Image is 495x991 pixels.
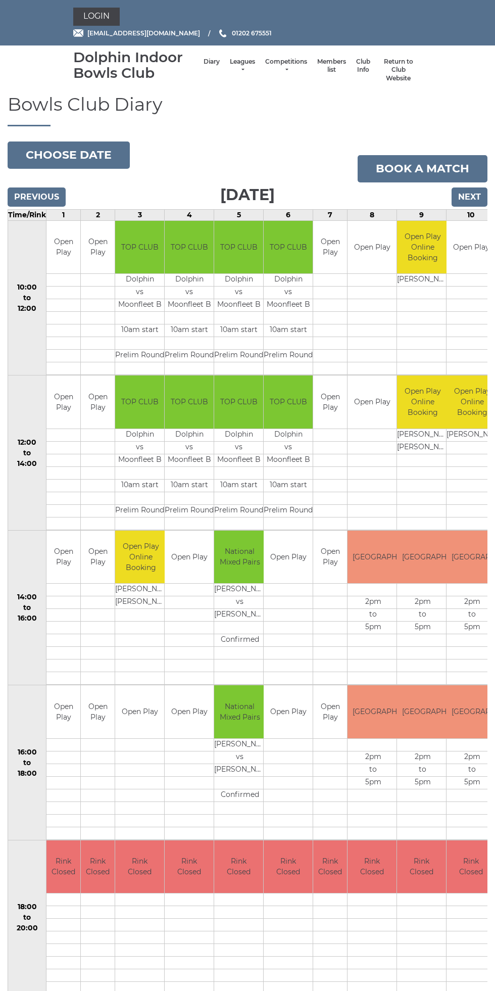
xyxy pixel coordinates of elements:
[397,622,448,634] td: 5pm
[264,840,313,893] td: Rink Closed
[264,531,313,584] td: Open Play
[348,751,399,764] td: 2pm
[214,375,263,429] td: TOP CLUB
[165,441,214,454] td: vs
[214,221,263,274] td: TOP CLUB
[214,609,265,622] td: [PERSON_NAME]
[397,596,448,609] td: 2pm
[348,622,399,634] td: 5pm
[165,504,214,517] td: Prelim Round
[214,789,265,801] td: Confirmed
[115,584,166,596] td: [PERSON_NAME]
[46,840,80,893] td: Rink Closed
[115,685,164,738] td: Open Play
[214,454,263,466] td: Moonfleet B
[264,209,313,220] td: 6
[115,840,164,893] td: Rink Closed
[214,324,263,337] td: 10am start
[115,531,166,584] td: Open Play Online Booking
[81,221,115,274] td: Open Play
[165,221,214,274] td: TOP CLUB
[165,375,214,429] td: TOP CLUB
[264,324,313,337] td: 10am start
[264,375,313,429] td: TOP CLUB
[46,221,80,274] td: Open Play
[115,209,165,220] td: 3
[214,634,265,647] td: Confirmed
[115,299,164,312] td: Moonfleet B
[214,299,263,312] td: Moonfleet B
[115,429,164,441] td: Dolphin
[348,531,399,584] td: [GEOGRAPHIC_DATA]
[115,596,166,609] td: [PERSON_NAME]
[214,287,263,299] td: vs
[165,299,214,312] td: Moonfleet B
[87,29,200,37] span: [EMAIL_ADDRESS][DOMAIN_NAME]
[264,479,313,492] td: 10am start
[348,764,399,776] td: to
[358,155,487,182] a: Book a match
[81,685,115,738] td: Open Play
[397,751,448,764] td: 2pm
[317,58,346,74] a: Members list
[214,764,265,776] td: [PERSON_NAME]
[264,429,313,441] td: Dolphin
[115,441,164,454] td: vs
[218,28,272,38] a: Phone us 01202 675551
[264,287,313,299] td: vs
[214,596,265,609] td: vs
[8,685,46,840] td: 16:00 to 18:00
[356,58,370,74] a: Club Info
[452,187,487,207] input: Next
[397,274,448,287] td: [PERSON_NAME]
[230,58,255,74] a: Leagues
[264,441,313,454] td: vs
[264,221,313,274] td: TOP CLUB
[214,209,264,220] td: 5
[46,531,80,584] td: Open Play
[214,840,263,893] td: Rink Closed
[8,209,46,220] td: Time/Rink
[115,454,164,466] td: Moonfleet B
[313,840,347,893] td: Rink Closed
[115,479,164,492] td: 10am start
[214,429,263,441] td: Dolphin
[8,375,46,531] td: 12:00 to 14:00
[214,504,263,517] td: Prelim Round
[348,609,399,622] td: to
[204,58,220,66] a: Diary
[313,221,347,274] td: Open Play
[8,141,130,169] button: Choose date
[397,531,448,584] td: [GEOGRAPHIC_DATA]
[264,299,313,312] td: Moonfleet B
[397,609,448,622] td: to
[81,375,115,429] td: Open Play
[219,29,226,37] img: Phone us
[380,58,417,83] a: Return to Club Website
[214,584,265,596] td: [PERSON_NAME]
[397,764,448,776] td: to
[115,375,164,429] td: TOP CLUB
[348,375,397,429] td: Open Play
[8,187,66,207] input: Previous
[8,530,46,685] td: 14:00 to 16:00
[214,350,263,362] td: Prelim Round
[165,209,214,220] td: 4
[264,685,313,738] td: Open Play
[348,221,397,274] td: Open Play
[397,209,447,220] td: 9
[165,324,214,337] td: 10am start
[81,840,115,893] td: Rink Closed
[397,375,448,429] td: Open Play Online Booking
[165,840,214,893] td: Rink Closed
[115,287,164,299] td: vs
[313,531,347,584] td: Open Play
[214,738,265,751] td: [PERSON_NAME]
[73,28,200,38] a: Email [EMAIL_ADDRESS][DOMAIN_NAME]
[348,840,397,893] td: Rink Closed
[265,58,307,74] a: Competitions
[348,209,397,220] td: 8
[264,274,313,287] td: Dolphin
[165,287,214,299] td: vs
[46,209,81,220] td: 1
